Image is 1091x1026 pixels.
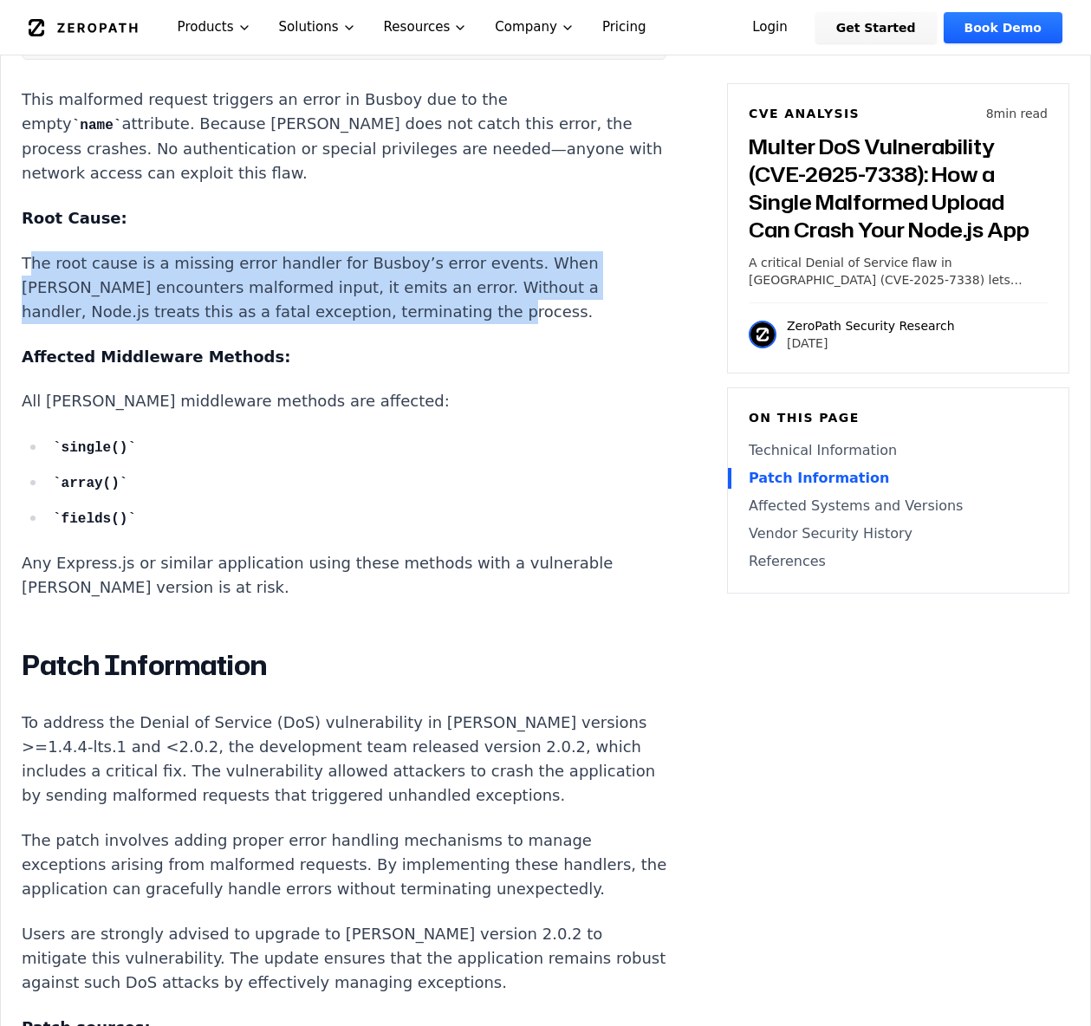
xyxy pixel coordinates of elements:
code: name [72,118,122,133]
p: Any Express.js or similar application using these methods with a vulnerable [PERSON_NAME] version... [22,551,666,600]
a: Vendor Security History [749,523,1048,544]
code: single() [53,440,136,456]
code: fields() [53,511,136,527]
h3: Multer DoS Vulnerability (CVE-2025-7338): How a Single Malformed Upload Can Crash Your Node.js App [749,133,1048,244]
code: array() [53,476,127,491]
strong: Root Cause: [22,209,127,227]
p: ZeroPath Security Research [787,317,955,334]
p: To address the Denial of Service (DoS) vulnerability in [PERSON_NAME] versions >=1.4.4-lts.1 and ... [22,711,666,808]
a: References [749,551,1048,572]
p: The root cause is a missing error handler for Busboy’s error events. When [PERSON_NAME] encounter... [22,251,666,324]
p: A critical Denial of Service flaw in [GEOGRAPHIC_DATA] (CVE-2025-7338) lets attackers crash Node.... [749,254,1048,289]
strong: Affected Middleware Methods: [22,347,290,366]
p: This malformed request triggers an error in Busboy due to the empty attribute. Because [PERSON_NA... [22,88,666,185]
p: The patch involves adding proper error handling mechanisms to manage exceptions arising from malf... [22,828,666,901]
a: Book Demo [944,12,1062,43]
h6: On this page [749,409,1048,426]
h2: Patch Information [22,648,666,683]
h6: CVE Analysis [749,105,860,122]
p: Users are strongly advised to upgrade to [PERSON_NAME] version 2.0.2 to mitigate this vulnerabili... [22,922,666,995]
a: Affected Systems and Versions [749,496,1048,516]
a: Technical Information [749,440,1048,461]
p: [DATE] [787,334,955,352]
a: Get Started [815,12,937,43]
a: Login [731,12,809,43]
p: All [PERSON_NAME] middleware methods are affected: [22,389,666,413]
p: 8 min read [986,105,1048,122]
img: ZeroPath Security Research [749,321,776,348]
a: Patch Information [749,468,1048,489]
